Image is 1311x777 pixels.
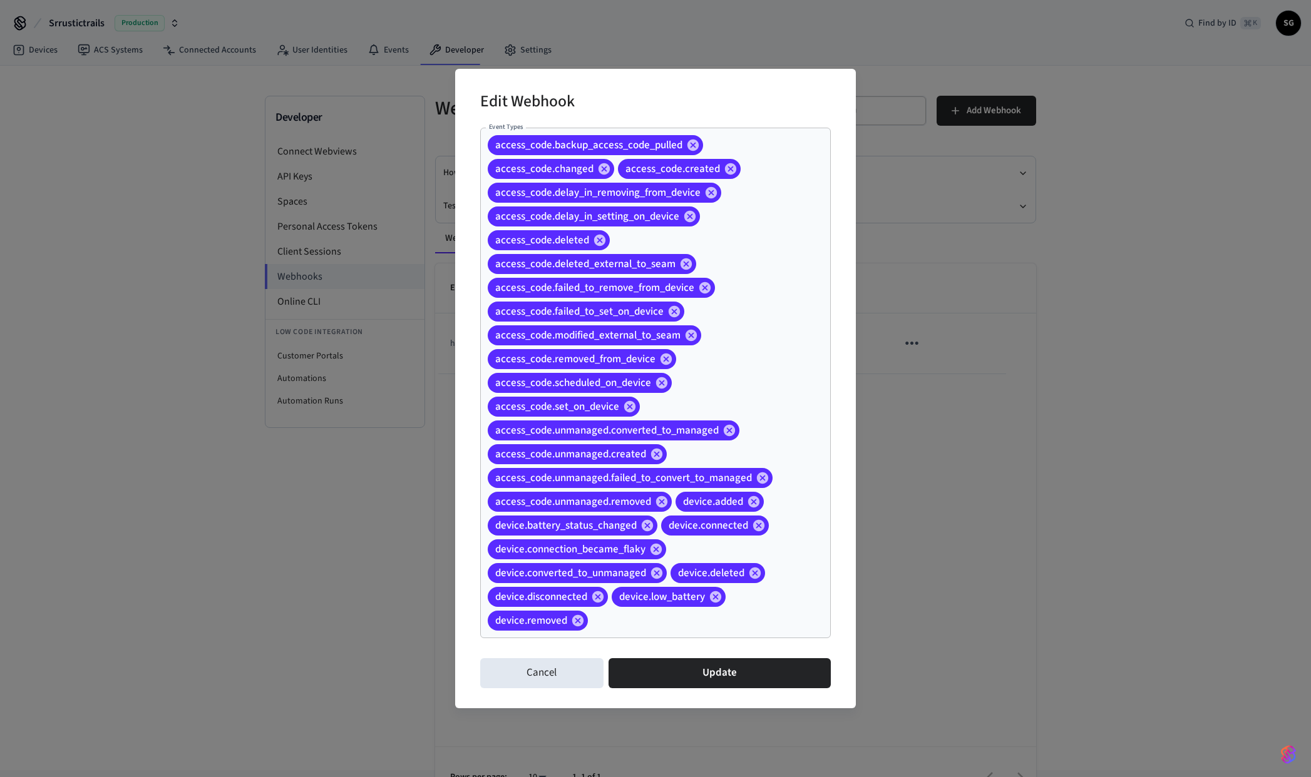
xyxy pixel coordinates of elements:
span: access_code.failed_to_set_on_device [488,305,671,318]
div: access_code.backup_access_code_pulled [488,135,703,155]
span: access_code.unmanaged.removed [488,495,659,508]
img: SeamLogoGradient.69752ec5.svg [1281,744,1296,764]
span: access_code.changed [488,163,601,175]
div: device.deleted [671,563,765,583]
span: device.deleted [671,567,752,579]
span: device.connected [661,519,756,532]
span: access_code.deleted_external_to_seam [488,258,683,270]
span: access_code.unmanaged.created [488,448,654,460]
div: device.converted_to_unmanaged [488,563,667,583]
div: device.battery_status_changed [488,515,657,536]
div: access_code.unmanaged.created [488,444,667,464]
span: access_code.delay_in_removing_from_device [488,186,708,199]
div: device.low_battery [612,587,726,607]
div: access_code.removed_from_device [488,349,676,369]
span: access_code.scheduled_on_device [488,377,659,389]
span: access_code.backup_access_code_pulled [488,139,690,151]
span: access_code.delay_in_setting_on_device [488,210,687,223]
span: device.low_battery [612,591,712,603]
span: device.battery_status_changed [488,519,644,532]
button: Update [609,658,831,688]
div: access_code.delay_in_removing_from_device [488,183,721,203]
label: Event Types [489,122,523,131]
span: access_code.unmanaged.converted_to_managed [488,424,726,437]
span: device.disconnected [488,591,595,603]
div: access_code.unmanaged.converted_to_managed [488,420,739,440]
div: access_code.delay_in_setting_on_device [488,206,700,226]
span: access_code.created [618,163,727,175]
span: device.connection_became_flaky [488,543,653,556]
div: access_code.modified_external_to_seam [488,325,701,345]
div: access_code.deleted_external_to_seam [488,254,696,274]
div: device.removed [488,611,588,631]
div: access_code.unmanaged.removed [488,492,672,512]
div: access_code.failed_to_remove_from_device [488,278,715,298]
button: Cancel [480,658,604,688]
div: access_code.deleted [488,230,610,250]
div: device.connected [661,515,769,536]
div: device.added [676,492,764,512]
span: device.added [676,495,751,508]
span: access_code.modified_external_to_seam [488,329,688,342]
h2: Edit Webhook [480,84,575,122]
div: access_code.created [618,159,741,179]
div: device.connection_became_flaky [488,539,666,559]
span: device.removed [488,614,575,627]
div: device.disconnected [488,587,608,607]
span: access_code.set_on_device [488,400,627,413]
div: access_code.set_on_device [488,397,640,417]
div: access_code.scheduled_on_device [488,373,672,393]
div: access_code.unmanaged.failed_to_convert_to_managed [488,468,773,488]
span: access_code.removed_from_device [488,353,663,365]
span: device.converted_to_unmanaged [488,567,654,579]
span: access_code.unmanaged.failed_to_convert_to_managed [488,472,759,484]
div: access_code.changed [488,159,614,179]
span: access_code.deleted [488,234,597,246]
span: access_code.failed_to_remove_from_device [488,282,702,294]
div: access_code.failed_to_set_on_device [488,302,684,322]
